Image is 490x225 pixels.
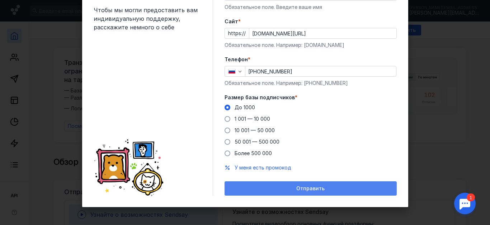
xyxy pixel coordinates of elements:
[235,139,279,145] span: 50 001 — 500 000
[235,127,275,133] span: 10 001 — 50 000
[235,104,255,110] span: До 1000
[235,116,270,122] span: 1 001 — 10 000
[225,94,295,101] span: Размер базы подписчиков
[296,186,325,192] span: Отправить
[225,80,397,87] div: Обязательное поле. Например: [PHONE_NUMBER]
[225,42,397,49] div: Обязательное поле. Например: [DOMAIN_NAME]
[225,56,248,63] span: Телефон
[225,181,397,196] button: Отправить
[235,150,272,156] span: Более 500 000
[225,18,238,25] span: Cайт
[235,164,291,171] span: У меня есть промокод
[16,4,24,12] div: 1
[235,164,291,171] button: У меня есть промокод
[225,4,397,11] div: Обязательное поле. Введите ваше имя
[94,6,201,32] span: Чтобы мы могли предоставить вам индивидуальную поддержку, расскажите немного о себе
